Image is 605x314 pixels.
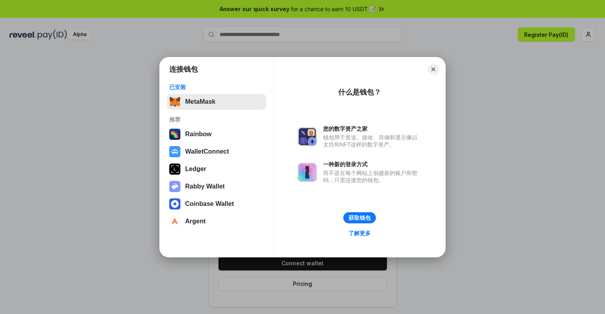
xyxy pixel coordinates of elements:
button: Argent [167,213,266,229]
img: svg+xml,%3Csvg%20width%3D%2228%22%20height%3D%2228%22%20viewBox%3D%220%200%2028%2028%22%20fill%3D... [169,146,180,157]
button: Ledger [167,161,266,177]
img: svg+xml,%3Csvg%20width%3D%22120%22%20height%3D%22120%22%20viewBox%3D%220%200%20120%20120%22%20fil... [169,129,180,140]
div: WalletConnect [185,148,229,155]
button: Close [428,64,439,75]
div: 获取钱包 [348,214,371,221]
button: WalletConnect [167,144,266,160]
button: Rabby Wallet [167,179,266,194]
div: 一种新的登录方式 [323,161,421,168]
img: svg+xml,%3Csvg%20xmlns%3D%22http%3A%2F%2Fwww.w3.org%2F2000%2Fsvg%22%20fill%3D%22none%22%20viewBox... [298,163,317,182]
div: 而不是在每个网站上创建新的账户和密码，只需连接您的钱包。 [323,169,421,184]
div: Rabby Wallet [185,183,225,190]
div: Argent [185,218,206,225]
div: 已安装 [169,84,264,91]
a: 了解更多 [344,228,375,238]
div: 什么是钱包？ [338,88,381,97]
div: 您的数字资产之家 [323,125,421,132]
img: svg+xml,%3Csvg%20fill%3D%22none%22%20height%3D%2233%22%20viewBox%3D%220%200%2035%2033%22%20width%... [169,96,180,107]
img: svg+xml,%3Csvg%20xmlns%3D%22http%3A%2F%2Fwww.w3.org%2F2000%2Fsvg%22%20width%3D%2228%22%20height%3... [169,164,180,175]
button: Rainbow [167,126,266,142]
button: 获取钱包 [343,212,376,223]
div: MetaMask [185,98,215,105]
div: 推荐 [169,116,264,123]
h1: 连接钱包 [169,65,198,74]
img: svg+xml,%3Csvg%20xmlns%3D%22http%3A%2F%2Fwww.w3.org%2F2000%2Fsvg%22%20fill%3D%22none%22%20viewBox... [298,127,317,146]
img: svg+xml,%3Csvg%20width%3D%2228%22%20height%3D%2228%22%20viewBox%3D%220%200%2028%2028%22%20fill%3D... [169,198,180,209]
button: Coinbase Wallet [167,196,266,212]
div: Rainbow [185,131,212,138]
div: Ledger [185,166,206,173]
div: 了解更多 [348,230,371,237]
img: svg+xml,%3Csvg%20xmlns%3D%22http%3A%2F%2Fwww.w3.org%2F2000%2Fsvg%22%20fill%3D%22none%22%20viewBox... [169,181,180,192]
div: 钱包用于发送、接收、存储和显示像以太坊和NFT这样的数字资产。 [323,134,421,148]
div: Coinbase Wallet [185,200,234,207]
button: MetaMask [167,94,266,110]
img: svg+xml,%3Csvg%20width%3D%2228%22%20height%3D%2228%22%20viewBox%3D%220%200%2028%2028%22%20fill%3D... [169,216,180,227]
